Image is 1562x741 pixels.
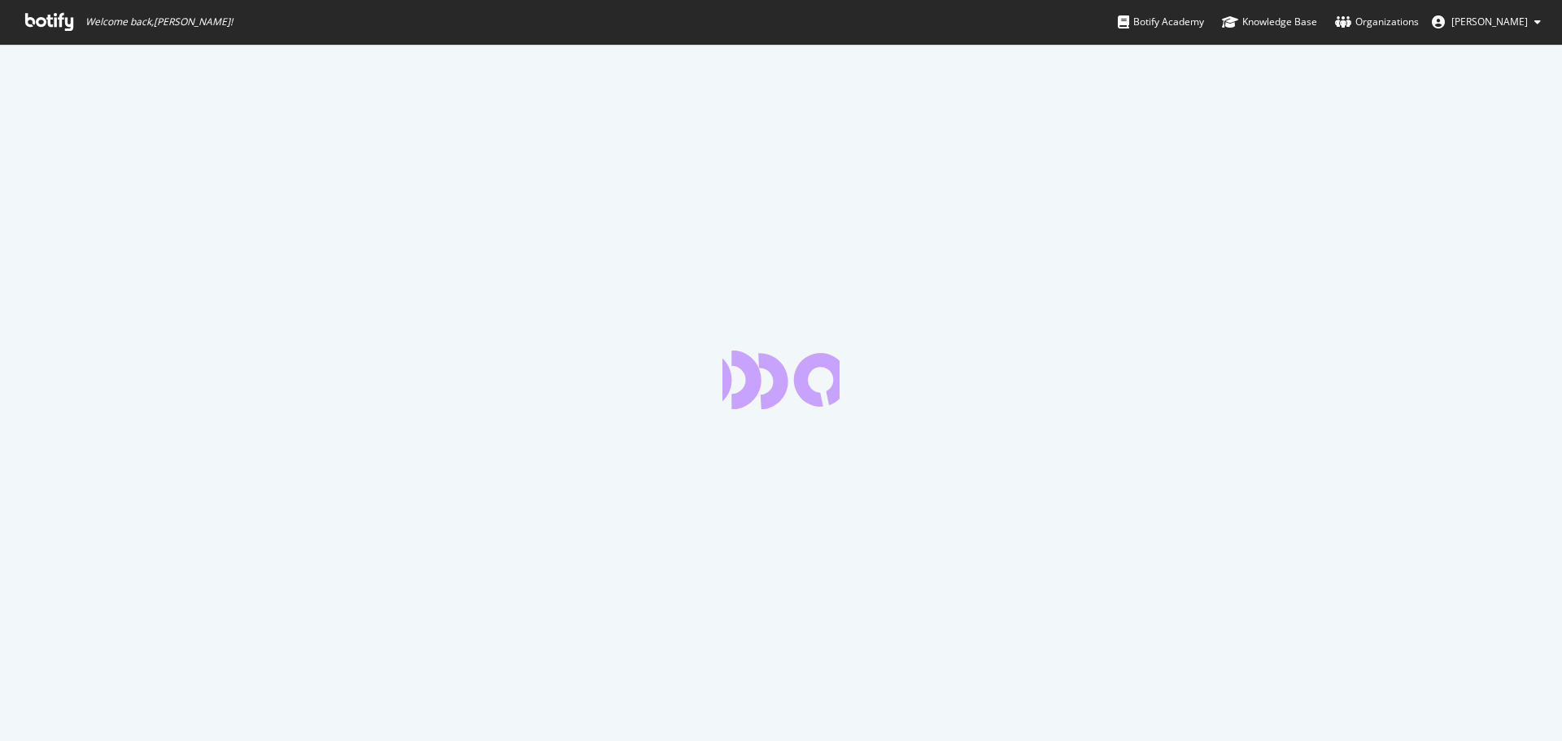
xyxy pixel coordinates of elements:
[722,351,840,409] div: animation
[1335,14,1419,30] div: Organizations
[1118,14,1204,30] div: Botify Academy
[1451,15,1528,28] span: Michael Boulter
[1222,14,1317,30] div: Knowledge Base
[1419,9,1554,35] button: [PERSON_NAME]
[85,15,233,28] span: Welcome back, [PERSON_NAME] !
